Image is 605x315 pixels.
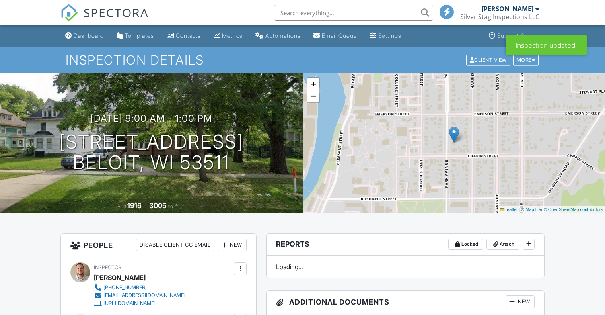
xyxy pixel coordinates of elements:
[125,32,154,39] div: Templates
[60,4,78,22] img: The Best Home Inspection Software - Spectora
[367,29,405,43] a: Settings
[500,207,517,212] a: Leaflet
[117,203,126,209] span: Built
[61,234,256,256] h3: People
[90,113,212,124] h3: [DATE] 9:00 am - 1:00 pm
[218,239,247,251] div: New
[94,272,146,284] div: [PERSON_NAME]
[378,32,401,39] div: Settings
[103,284,147,291] div: [PHONE_NUMBER]
[94,284,185,292] a: [PHONE_NUMBER]
[465,57,512,63] a: Client View
[136,239,214,251] div: Disable Client CC Email
[222,32,243,39] div: Metrics
[497,32,540,39] div: Support Center
[176,32,201,39] div: Contacts
[113,29,157,43] a: Templates
[210,29,246,43] a: Metrics
[274,5,433,21] input: Search everything...
[486,29,543,43] a: Support Center
[94,264,121,270] span: Inspector
[519,207,520,212] span: |
[60,11,149,27] a: SPECTORA
[506,295,535,308] div: New
[265,32,301,39] div: Automations
[466,55,510,65] div: Client View
[94,292,185,299] a: [EMAIL_ADDRESS][DOMAIN_NAME]
[103,292,185,299] div: [EMAIL_ADDRESS][DOMAIN_NAME]
[103,300,156,307] div: [URL][DOMAIN_NAME]
[311,79,316,89] span: +
[449,127,459,143] img: Marker
[163,29,204,43] a: Contacts
[149,202,167,210] div: 3005
[127,202,142,210] div: 1916
[168,203,179,209] span: sq. ft.
[482,5,533,13] div: [PERSON_NAME]
[252,29,304,43] a: Automations (Basic)
[506,35,587,55] div: Inspection updated!
[307,78,319,90] a: Zoom in
[322,32,357,39] div: Email Queue
[311,91,316,101] span: −
[513,55,539,65] div: More
[544,207,603,212] a: © OpenStreetMap contributors
[59,131,243,174] h1: [STREET_ADDRESS] Beloit, WI 53511
[66,53,539,67] h1: Inspection Details
[267,291,544,313] h3: Additional Documents
[460,13,539,21] div: Silver Stag Inspections LLC
[310,29,360,43] a: Email Queue
[84,4,149,21] span: SPECTORA
[74,32,104,39] div: Dashboard
[62,29,107,43] a: Dashboard
[521,207,543,212] a: © MapTiler
[94,299,185,307] a: [URL][DOMAIN_NAME]
[307,90,319,102] a: Zoom out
